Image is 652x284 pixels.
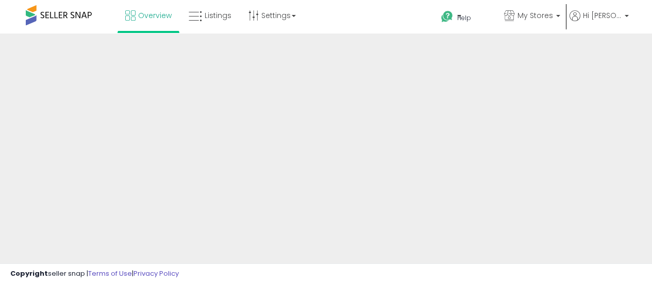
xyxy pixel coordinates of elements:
a: Hi [PERSON_NAME] [570,10,629,34]
a: Privacy Policy [133,269,179,278]
i: Get Help [441,10,454,23]
a: Terms of Use [88,269,132,278]
span: Overview [138,10,172,21]
span: Hi [PERSON_NAME] [583,10,622,21]
span: Listings [205,10,231,21]
strong: Copyright [10,269,48,278]
span: My Stores [517,10,553,21]
div: seller snap | | [10,269,179,279]
span: Help [457,13,471,22]
a: Help [433,3,495,34]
